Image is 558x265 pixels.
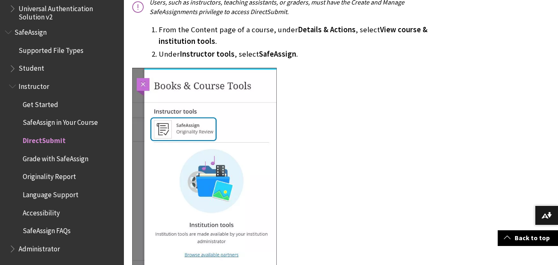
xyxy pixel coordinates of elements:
span: Universal Authentication Solution v2 [19,2,118,21]
span: View course & institution tools [159,25,427,46]
li: Under , select . [159,48,427,60]
span: Student [19,62,44,73]
span: DirectSubmit [23,134,66,145]
span: SafeAssign FAQs [23,224,71,235]
span: SafeAssign [259,49,296,59]
span: SafeAssign [14,25,47,36]
span: SafeAssign in Your Course [23,116,98,127]
nav: Book outline for Blackboard SafeAssign [5,25,119,256]
span: Details & Actions [298,25,356,34]
span: Originality Report [23,170,76,181]
span: Instructor tools [180,49,235,59]
span: Language Support [23,188,78,199]
span: Instructor [19,79,49,91]
span: Get Started [23,98,58,109]
a: Back to top [498,230,558,246]
span: Accessibility [23,206,60,217]
span: Supported File Types [19,43,83,55]
span: Administrator [19,242,60,253]
span: Grade with SafeAssign [23,152,88,163]
li: From the Content page of a course, under , select . [159,24,427,47]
